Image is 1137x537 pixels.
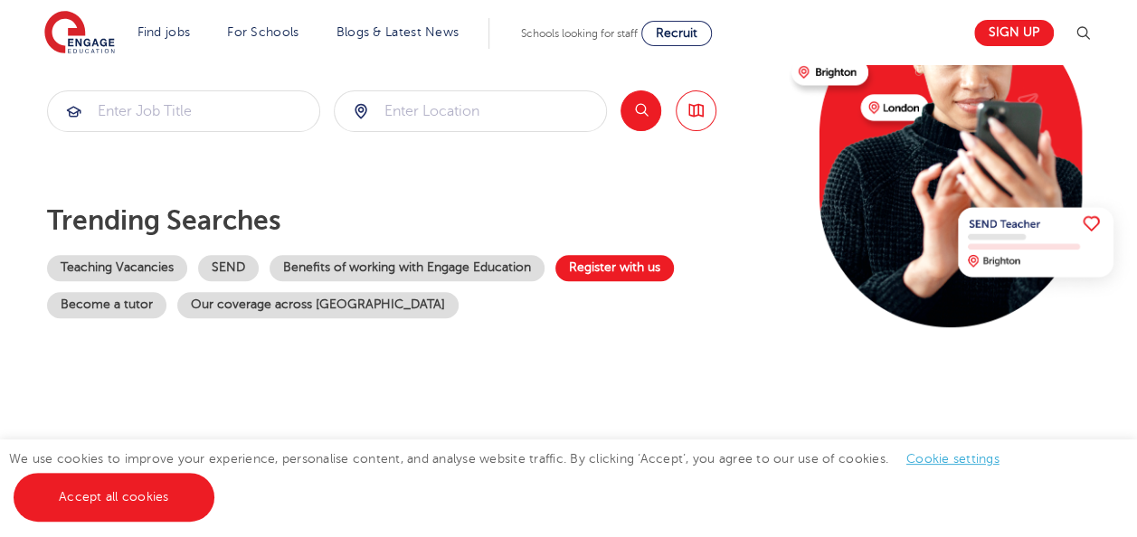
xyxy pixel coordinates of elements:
[656,26,697,40] span: Recruit
[521,27,638,40] span: Schools looking for staff
[198,255,259,281] a: SEND
[974,20,1054,46] a: Sign up
[47,255,187,281] a: Teaching Vacancies
[44,11,115,56] img: Engage Education
[48,91,319,131] input: Submit
[47,204,777,237] p: Trending searches
[335,91,606,131] input: Submit
[227,25,298,39] a: For Schools
[137,25,191,39] a: Find jobs
[641,21,712,46] a: Recruit
[177,292,459,318] a: Our coverage across [GEOGRAPHIC_DATA]
[14,473,214,522] a: Accept all cookies
[9,452,1018,504] span: We use cookies to improve your experience, personalise content, and analyse website traffic. By c...
[47,292,166,318] a: Become a tutor
[336,25,460,39] a: Blogs & Latest News
[47,90,320,132] div: Submit
[906,452,1000,466] a: Cookie settings
[621,90,661,131] button: Search
[334,90,607,132] div: Submit
[270,255,545,281] a: Benefits of working with Engage Education
[555,255,674,281] a: Register with us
